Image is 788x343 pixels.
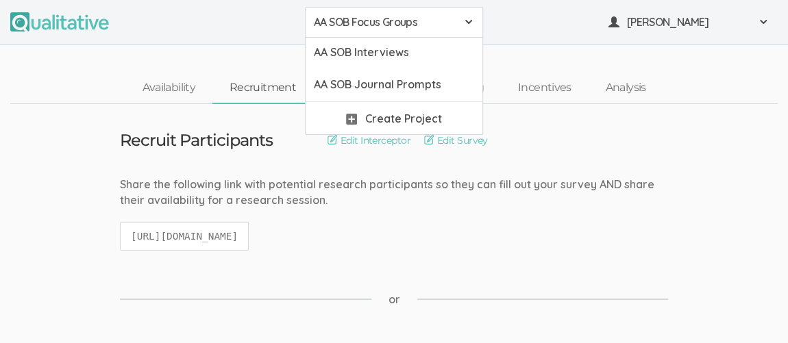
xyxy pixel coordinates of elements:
[588,73,663,103] a: Analysis
[365,111,442,127] span: Create Project
[306,70,482,102] a: AA SOB Journal Prompts
[120,131,273,149] h3: Recruit Participants
[328,133,410,148] a: Edit Interceptor
[305,7,483,38] button: AA SOB Focus Groups
[212,73,313,103] a: Recruitment
[314,77,474,92] span: AA SOB Journal Prompts
[627,14,750,30] span: [PERSON_NAME]
[314,14,456,30] span: AA SOB Focus Groups
[600,7,778,38] button: [PERSON_NAME]
[719,277,788,343] iframe: Chat Widget
[501,73,589,103] a: Incentives
[314,45,474,60] span: AA SOB Interviews
[120,177,668,208] div: Share the following link with potential research participants so they can fill out your survey AN...
[125,73,212,103] a: Availability
[120,222,249,251] code: [URL][DOMAIN_NAME]
[389,292,400,307] span: or
[306,102,482,134] a: Create Project
[424,133,488,148] a: Edit Survey
[306,38,482,70] a: AA SOB Interviews
[346,114,357,125] img: plus.svg
[10,12,109,31] img: Qualitative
